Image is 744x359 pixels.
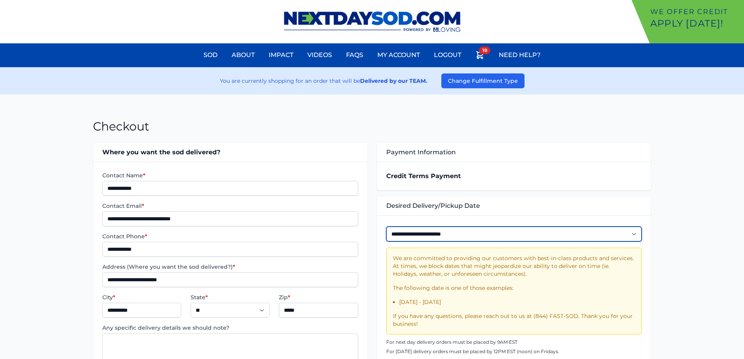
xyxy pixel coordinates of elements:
a: My Account [373,46,425,64]
strong: Delivered by our TEAM. [360,77,427,84]
p: Apply [DATE]! [650,17,741,30]
p: If you have any questions, please reach out to us at (844) FAST-SOD. Thank you for your business! [393,312,635,328]
p: For next day delivery orders must be placed by 9AM EST [386,339,642,345]
label: Address (Where you want the sod delivered?) [102,263,358,271]
a: FAQs [341,46,368,64]
a: 18 [471,46,489,67]
a: Sod [199,46,222,64]
label: Contact Name [102,171,358,179]
label: Zip [279,293,358,301]
p: We offer Credit [650,6,741,17]
a: Logout [429,46,466,64]
a: Need Help? [494,46,545,64]
li: [DATE] - [DATE] [399,298,635,306]
p: The following date is one of those examples: [393,284,635,292]
div: Where you want the sod delivered? [93,143,367,162]
label: Any specific delivery details we should note? [102,324,358,332]
label: City [102,293,181,301]
label: State [191,293,269,301]
button: Change Fulfillment Type [441,73,525,88]
a: About [227,46,259,64]
strong: Credit Terms Payment [386,172,461,180]
label: Contact Phone [102,232,358,240]
label: Contact Email [102,202,358,210]
p: We are committed to providing our customers with best-in-class products and services. At times, w... [393,254,635,278]
div: Payment Information [377,143,651,162]
span: 18 [479,46,491,54]
p: For [DATE] delivery orders must be placed by 12PM EST (noon) on Fridays. [386,348,642,355]
a: Impact [264,46,298,64]
h1: Checkout [93,120,149,134]
a: Videos [303,46,337,64]
div: Desired Delivery/Pickup Date [377,196,651,215]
